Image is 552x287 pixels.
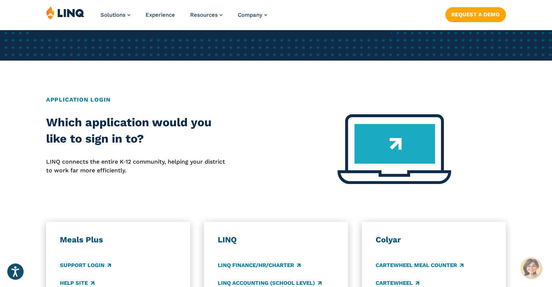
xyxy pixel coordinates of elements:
[218,279,322,287] a: LINQ Accounting (school level)
[521,258,541,278] button: Hello, have a question? Let’s chat.
[238,12,262,18] span: Company
[46,114,230,147] h2: Which application would you like to sign in to?
[146,12,175,18] a: Experience
[218,261,300,269] a: LINQ Finance/HR/Charter
[376,261,463,269] a: CARTEWHEEL Meal Counter
[46,95,506,104] h2: Application Login
[60,261,111,269] a: Support Login
[218,235,334,245] h3: LINQ
[101,12,130,18] a: Solutions
[101,6,267,30] nav: Primary Navigation
[46,157,230,175] p: LINQ connects the entire K‑12 community, helping your district to work far more efficiently.
[190,12,222,18] a: Resources
[60,235,176,245] h3: Meals Plus
[376,279,419,287] a: CARTEWHEEL
[60,279,94,287] a: Help Site
[376,235,492,245] h3: Colyar
[445,7,506,22] a: Request a Demo
[190,12,218,18] span: Resources
[445,6,506,22] nav: Button Navigation
[238,12,267,18] a: Company
[101,12,126,18] span: Solutions
[46,6,85,20] img: LINQ | K‑12 Software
